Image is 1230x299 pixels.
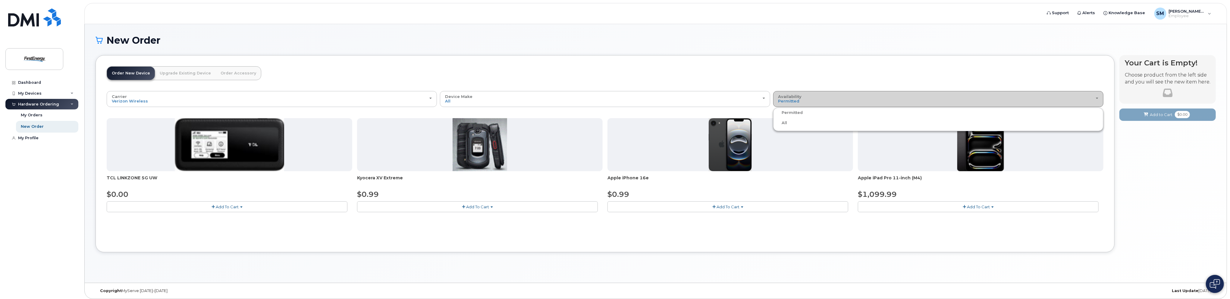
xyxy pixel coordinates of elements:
[842,288,1216,293] div: [DATE]
[440,91,770,107] button: Device Make All
[112,99,148,103] span: Verizon Wireless
[858,190,897,199] span: $1,099.99
[775,119,787,127] label: All
[858,175,1103,187] div: Apple iPad Pro 11-inch (M4)
[96,35,1216,46] h1: New Order
[967,204,990,209] span: Add To Cart
[778,94,802,99] span: Availability
[957,118,1004,171] img: ipad_pro_11_m4.png
[466,204,489,209] span: Add To Cart
[607,201,848,212] button: Add To Cart
[1172,288,1198,293] strong: Last Update
[1175,111,1190,118] span: $0.00
[1125,59,1210,67] h4: Your Cart is Empty!
[709,118,752,171] img: iphone16e.png
[1210,279,1220,289] img: Open chat
[1125,72,1210,86] p: Choose product from the left side and you will see the new item here.
[107,67,155,80] a: Order New Device
[445,99,450,103] span: All
[607,175,853,187] div: Apple iPhone 16e
[775,109,803,116] label: Permitted
[112,94,127,99] span: Carrier
[107,190,128,199] span: $0.00
[175,118,284,171] img: linkzone5g.png
[107,175,352,187] div: TCL LINKZONE 5G UW
[100,288,122,293] strong: Copyright
[357,201,598,212] button: Add To Cart
[717,204,739,209] span: Add To Cart
[778,99,800,103] span: Permitted
[107,201,347,212] button: Add To Cart
[96,288,469,293] div: MyServe [DATE]–[DATE]
[858,201,1099,212] button: Add To Cart
[107,91,437,107] button: Carrier Verizon Wireless
[1119,109,1216,121] button: Add to Cart $0.00
[155,67,216,80] a: Upgrade Existing Device
[773,91,1103,107] button: Availability Permitted
[453,118,507,171] img: xvextreme.gif
[357,190,379,199] span: $0.99
[357,175,603,187] div: Kyocera XV Extreme
[607,190,629,199] span: $0.99
[445,94,472,99] span: Device Make
[216,67,261,80] a: Order Accessory
[216,204,239,209] span: Add To Cart
[1150,112,1172,118] span: Add to Cart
